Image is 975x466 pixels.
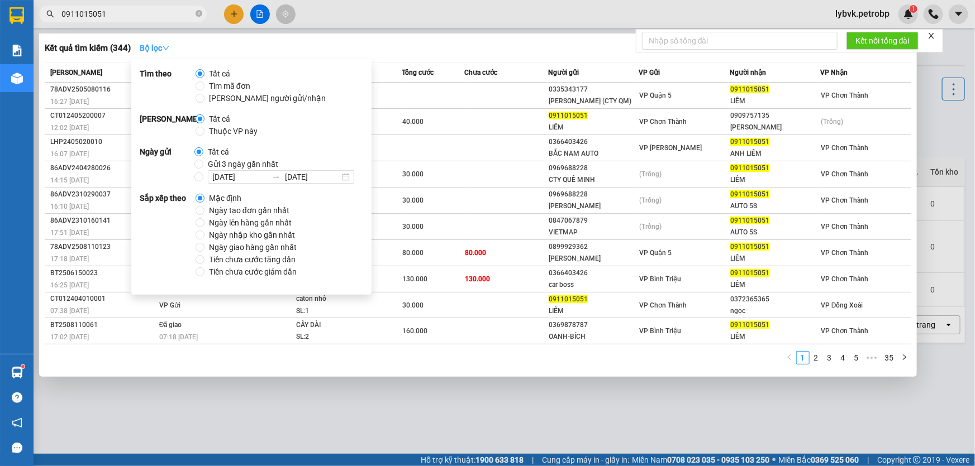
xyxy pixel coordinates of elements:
span: VP Đồng Xoài [821,301,863,309]
span: 17:51 [DATE] [50,229,89,237]
span: 0911015051 [730,138,769,146]
span: VP Chơn Thành [821,170,868,178]
span: 0911015051 [730,243,769,251]
div: 86ADV2404280026 [50,162,156,174]
span: swap-right [272,172,280,181]
img: warehouse-icon [11,367,23,378]
span: Tất cả [204,113,235,125]
a: 5 [850,352,863,364]
span: [PERSON_NAME] người gửi/nhận [204,92,330,104]
button: Bộ lọcdown [131,39,179,57]
div: 0366403426 [549,267,638,279]
span: 0911015051 [730,190,769,198]
span: 17:18 [DATE] [50,255,89,263]
div: CT012404010001 [50,293,156,305]
li: 3 [823,351,836,364]
span: 0911015051 [549,112,588,119]
span: VP Chơn Thành [821,144,868,152]
span: down [162,44,170,52]
div: 0366403426 [549,136,638,148]
span: 14:15 [DATE] [50,176,89,184]
div: BT2506150023 [50,267,156,279]
span: VP Chơn Thành [821,275,868,283]
span: 30.000 [402,170,424,178]
div: ANH LIÊM [730,148,820,160]
div: BẮC NAM AUTO [549,148,638,160]
div: AUTO 5S [730,227,820,238]
strong: Bộ lọc [140,44,170,52]
div: 78ADV2505080116 [50,84,156,95]
span: close-circle [196,9,202,20]
span: 17:02 [DATE] [50,333,89,341]
input: Nhập số tổng đài [642,32,838,50]
span: right [901,354,908,361]
span: 30.000 [402,223,424,230]
span: Ngày nhập kho gần nhất [204,229,299,241]
li: 4 [836,351,850,364]
span: 16:07 [DATE] [50,150,89,158]
img: solution-icon [11,45,23,56]
span: 0911015051 [730,217,769,224]
div: LIÊM [730,253,820,265]
button: right [898,351,911,364]
sup: 1 [21,365,25,368]
span: 16:27 [DATE] [50,98,89,105]
span: Thuộc VP này [204,125,262,137]
span: (Trống) [640,196,662,204]
span: VP Chơn Thành [821,92,868,99]
li: 5 [850,351,863,364]
span: Người nhận [730,69,766,76]
span: question-circle [12,392,22,403]
button: left [783,351,796,364]
li: 2 [810,351,823,364]
a: 35 [882,352,897,364]
div: LIÊM [730,331,820,343]
div: LIÊM [730,95,820,107]
li: Previous Page [783,351,796,364]
span: (Trống) [821,118,843,126]
img: logo-vxr [9,7,24,24]
div: LHP2405020010 [50,136,156,148]
div: [PERSON_NAME] (CTY QM) [549,95,638,107]
li: 35 [881,351,898,364]
span: VP Chơn Thành [821,327,868,335]
a: 4 [837,352,849,364]
div: CT012405200007 [50,110,156,122]
span: 0911015051 [549,295,588,303]
span: 160.000 [402,327,427,335]
span: VP Gửi [159,301,180,309]
span: VP Bình Triệu [640,275,682,283]
div: 0369878787 [549,319,638,331]
div: 0969688228 [549,162,638,174]
span: [PERSON_NAME] [50,69,102,76]
span: 16:25 [DATE] [50,281,89,289]
span: to [272,172,280,181]
strong: [PERSON_NAME] [140,113,196,137]
span: 0911015051 [730,321,769,329]
span: 07:18 [DATE] [159,333,198,341]
strong: Sắp xếp theo [140,192,196,278]
span: Kết nối tổng đài [855,35,910,47]
div: 0909757135 [730,110,820,122]
span: VP Bình Triệu [640,327,682,335]
span: Tổng cước [402,69,434,76]
span: VP [PERSON_NAME] [640,144,702,152]
span: Tiền chưa cước tăng dần [204,253,300,266]
span: VP Quận 5 [640,249,672,257]
div: AUTO 5S [730,200,820,212]
span: 130.000 [465,275,491,283]
div: LIÊM [549,122,638,133]
strong: Ngày gửi [140,146,194,184]
li: Next 5 Pages [863,351,881,364]
div: SL: 1 [296,305,380,318]
div: CTY QUẾ MINH [549,174,638,186]
span: VP Gửi [639,69,660,76]
span: left [786,354,793,361]
span: VP Nhận [820,69,848,76]
div: LIÊM [730,279,820,291]
span: Mặc định [204,192,246,204]
div: caton nhỏ [296,293,380,305]
div: 0847067879 [549,215,638,227]
span: 0911015051 [730,269,769,277]
span: VP Chơn Thành [821,196,868,204]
